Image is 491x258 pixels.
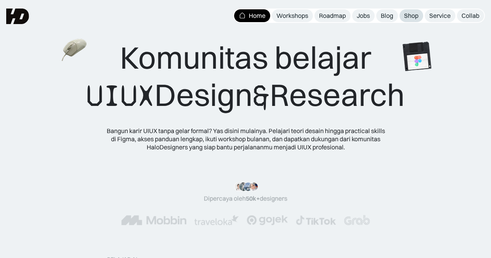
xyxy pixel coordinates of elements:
div: Workshops [276,12,308,20]
div: Komunitas belajar Design Research [86,39,405,114]
div: Home [249,12,265,20]
a: Roadmap [314,9,350,22]
a: Home [234,9,270,22]
div: Shop [404,12,418,20]
span: 50k+ [246,194,260,202]
div: Bangun karir UIUX tanpa gelar formal? Yas disini mulainya. Pelajari teori desain hingga practical... [106,127,385,151]
a: Service [425,9,455,22]
span: UIUX [86,77,154,114]
a: Shop [399,9,423,22]
div: Jobs [357,12,370,20]
div: Collab [462,12,479,20]
div: Blog [381,12,393,20]
div: Dipercaya oleh designers [204,194,287,203]
a: Collab [457,9,484,22]
div: Service [429,12,451,20]
a: Workshops [272,9,313,22]
span: & [253,77,270,114]
a: Jobs [352,9,375,22]
a: Blog [376,9,398,22]
div: Roadmap [319,12,346,20]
